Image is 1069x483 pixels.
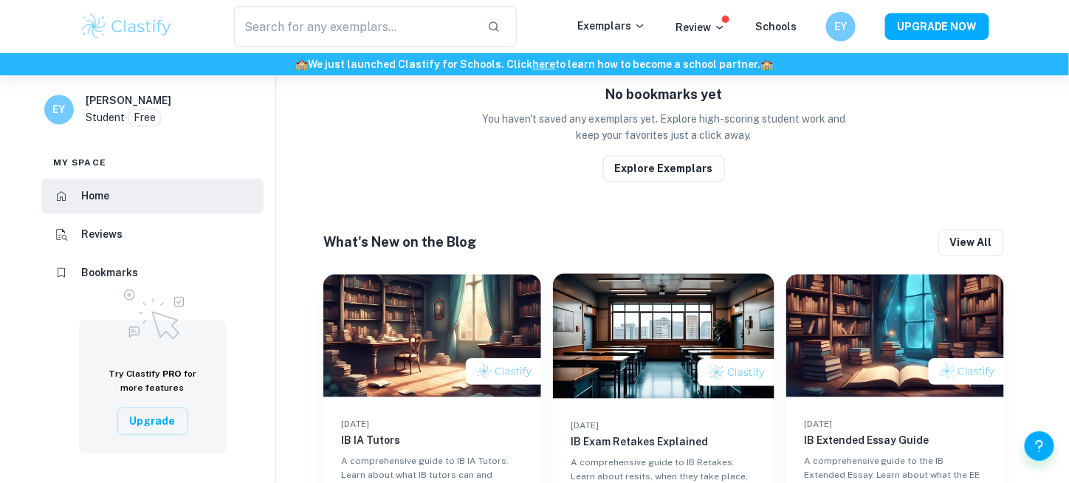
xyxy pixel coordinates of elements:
h6: Reviews [81,227,123,243]
h6: No bookmarks yet [605,85,722,106]
h6: Bookmarks [81,265,138,281]
span: PRO [162,369,182,380]
button: EY [826,12,856,41]
h6: EY [833,18,850,35]
h6: [PERSON_NAME] [86,93,171,109]
a: Reviews [41,217,264,253]
h6: What's New on the Blog [323,233,476,253]
img: Clastify logo [80,12,173,41]
a: Home [41,179,264,214]
span: 🏫 [296,58,309,70]
h6: Try Clastify for more features [97,368,209,396]
p: You haven't saved any exemplars yet. Explore high-scoring student work and keep your favorites ju... [479,112,848,144]
span: [DATE] [804,419,832,430]
span: [DATE] [341,419,369,430]
img: Blog post [553,274,774,399]
h6: EY [51,102,68,118]
h6: IB IA Tutors [341,433,523,449]
h6: We just launched Clastify for Schools. Click to learn how to become a school partner. [3,56,1066,72]
button: View all [938,230,1004,256]
img: Blog post [786,275,1004,397]
a: here [533,58,556,70]
button: UPGRADE NOW [885,13,989,40]
span: [DATE] [571,421,599,431]
input: Search for any exemplars... [234,6,475,47]
img: Blog post [323,275,541,397]
p: Free [134,110,156,126]
h6: IB Extended Essay Guide [804,433,986,449]
h6: IB Exam Retakes Explained [571,434,757,451]
img: Upgrade to Pro [116,281,190,344]
p: Student [86,110,125,126]
button: Help and Feedback [1025,431,1054,461]
span: My space [53,157,106,170]
p: Review [676,19,726,35]
button: Explore Exemplars [603,156,725,182]
a: Schools [755,21,797,32]
h6: Home [81,188,109,205]
button: Upgrade [117,408,188,436]
p: Exemplars [577,18,646,34]
a: Bookmarks [41,256,264,291]
span: 🏫 [761,58,774,70]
